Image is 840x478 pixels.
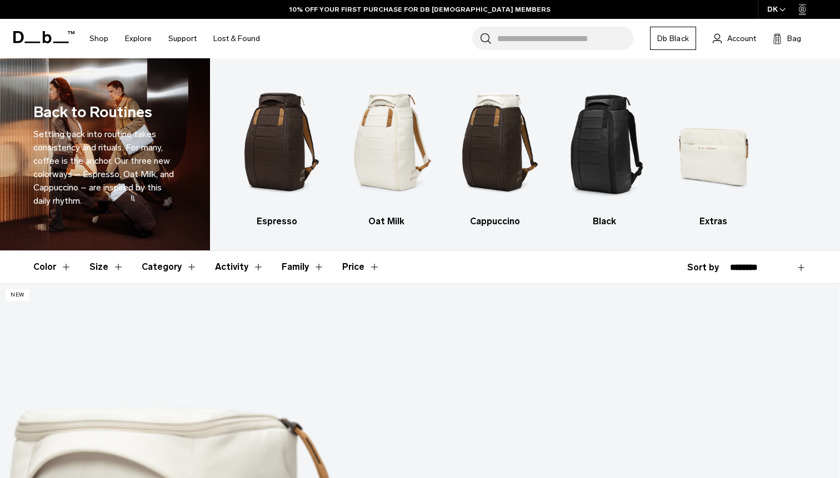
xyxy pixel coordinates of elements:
a: 10% OFF YOUR FIRST PURCHASE FOR DB [DEMOGRAPHIC_DATA] MEMBERS [289,4,551,14]
a: Db Black [559,75,649,228]
h3: Extras [668,215,758,228]
li: 4 / 5 [559,75,649,228]
button: Bag [773,32,801,45]
img: Db [451,75,540,209]
li: 2 / 5 [341,75,431,228]
button: Toggle Filter [33,251,72,283]
a: Db Espresso [232,75,322,228]
a: Account [713,32,756,45]
h1: Back to Routines [33,101,152,124]
button: Toggle Price [342,251,380,283]
span: Account [727,33,756,44]
h3: Oat Milk [341,215,431,228]
h3: Espresso [232,215,322,228]
li: 1 / 5 [232,75,322,228]
a: Db Oat Milk [341,75,431,228]
button: Toggle Filter [89,251,124,283]
h3: Black [559,215,649,228]
a: Lost & Found [213,19,260,58]
img: Db [232,75,322,209]
span: Bag [787,33,801,44]
img: Db [559,75,649,209]
img: Db [341,75,431,209]
li: 5 / 5 [668,75,758,228]
a: Db Black [650,27,696,50]
img: Db [668,75,758,209]
nav: Main Navigation [81,19,268,58]
a: Db Cappuccino [451,75,540,228]
p: Settling back into routine takes consistency and rituals. For many, coffee is the anchor. Our thr... [33,128,177,208]
a: Shop [89,19,108,58]
a: Explore [125,19,152,58]
a: Db Extras [668,75,758,228]
a: Support [168,19,197,58]
h3: Cappuccino [451,215,540,228]
button: Toggle Filter [282,251,324,283]
button: Toggle Filter [142,251,197,283]
li: 3 / 5 [451,75,540,228]
button: Toggle Filter [215,251,264,283]
p: New [6,289,29,301]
